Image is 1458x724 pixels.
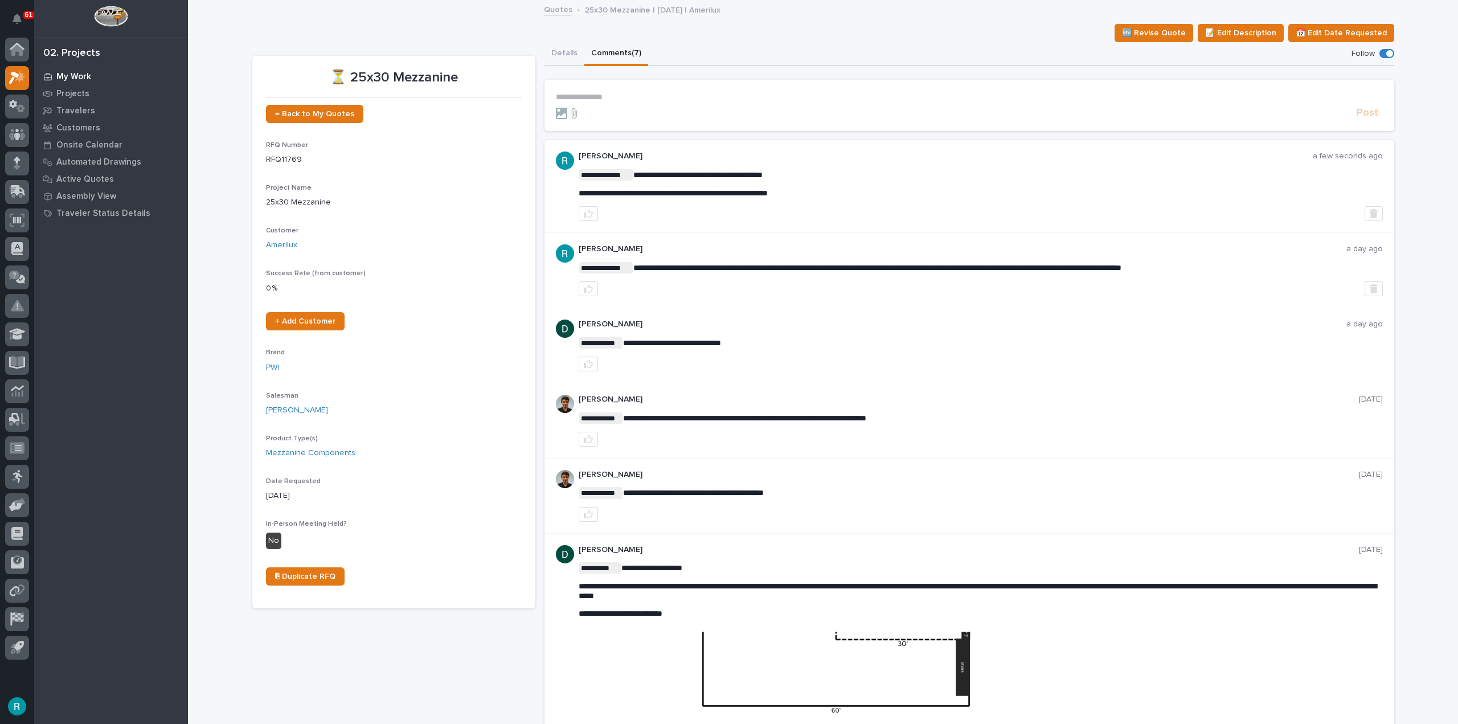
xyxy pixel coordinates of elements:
button: like this post [579,281,598,296]
p: [PERSON_NAME] [579,470,1359,480]
p: RFQ11769 [266,154,522,166]
a: Amerilux [266,239,297,251]
button: 📝 Edit Description [1198,24,1284,42]
p: [DATE] [1359,545,1383,555]
p: [DATE] [1359,470,1383,480]
span: Customer [266,227,298,234]
img: AOh14Gjx62Rlbesu-yIIyH4c_jqdfkUZL5_Os84z4H1p=s96-c [556,395,574,413]
p: 25x30 Mezzanine [266,197,522,208]
p: Automated Drawings [56,157,141,167]
button: Delete post [1365,206,1383,221]
span: Post [1357,107,1378,120]
p: a day ago [1346,320,1383,329]
p: Traveler Status Details [56,208,150,219]
a: My Work [34,68,188,85]
button: Delete post [1365,281,1383,296]
p: [DATE] [1359,395,1383,404]
a: Travelers [34,102,188,119]
span: Salesman [266,392,298,399]
p: Travelers [56,106,95,116]
a: Traveler Status Details [34,204,188,222]
a: Assembly View [34,187,188,204]
span: 📅 Edit Date Requested [1296,26,1387,40]
button: 📅 Edit Date Requested [1288,24,1394,42]
a: PWI [266,362,279,374]
img: ACg8ocJgdhFn4UJomsYM_ouCmoNuTXbjHW0N3LU2ED0DpQ4pt1V6hA=s96-c [556,320,574,338]
button: users-avatar [5,694,29,718]
p: Active Quotes [56,174,114,185]
p: a few seconds ago [1313,152,1383,161]
button: like this post [579,206,598,221]
span: In-Person Meeting Held? [266,521,347,527]
a: ← Back to My Quotes [266,105,363,123]
p: 25x30 Mezzanine | [DATE] | Amerilux [585,3,720,15]
img: ACg8ocLIQ8uTLu8xwXPI_zF_j4cWilWA_If5Zu0E3tOGGkFk=s96-c [556,152,574,170]
span: 📝 Edit Description [1205,26,1276,40]
div: 02. Projects [43,47,100,60]
a: Quotes [544,2,572,15]
p: [DATE] [266,490,522,502]
img: ACg8ocJgdhFn4UJomsYM_ouCmoNuTXbjHW0N3LU2ED0DpQ4pt1V6hA=s96-c [556,545,574,563]
span: RFQ Number [266,142,308,149]
p: [PERSON_NAME] [579,152,1313,161]
a: Onsite Calendar [34,136,188,153]
p: Onsite Calendar [56,140,122,150]
p: My Work [56,72,91,82]
span: ← Back to My Quotes [275,110,354,118]
p: 0 % [266,283,522,294]
button: Comments (7) [584,42,648,66]
p: [PERSON_NAME] [579,545,1359,555]
button: like this post [579,507,598,522]
a: Mezzanine Components [266,447,355,459]
p: a day ago [1346,244,1383,254]
img: AOh14Gjx62Rlbesu-yIIyH4c_jqdfkUZL5_Os84z4H1p=s96-c [556,470,574,488]
p: ⏳ 25x30 Mezzanine [266,69,522,86]
a: + Add Customer [266,312,345,330]
button: 🆕 Revise Quote [1115,24,1193,42]
span: Success Rate (from customer) [266,270,366,277]
img: ACg8ocLIQ8uTLu8xwXPI_zF_j4cWilWA_If5Zu0E3tOGGkFk=s96-c [556,244,574,263]
p: [PERSON_NAME] [579,320,1346,329]
button: like this post [579,432,598,447]
p: Customers [56,123,100,133]
a: [PERSON_NAME] [266,404,328,416]
p: [PERSON_NAME] [579,395,1359,404]
button: Details [544,42,584,66]
span: Product Type(s) [266,435,318,442]
div: Notifications61 [14,14,29,32]
span: Brand [266,349,285,356]
a: Projects [34,85,188,102]
p: Assembly View [56,191,116,202]
p: Follow [1351,49,1375,59]
button: Notifications [5,7,29,31]
a: Active Quotes [34,170,188,187]
a: ⎘ Duplicate RFQ [266,567,345,586]
p: Projects [56,89,89,99]
a: Customers [34,119,188,136]
div: No [266,533,281,549]
span: Project Name [266,185,312,191]
span: Date Requested [266,478,321,485]
p: 61 [25,11,32,19]
p: [PERSON_NAME] [579,244,1346,254]
span: 🆕 Revise Quote [1122,26,1186,40]
img: Workspace Logo [94,6,128,27]
a: Automated Drawings [34,153,188,170]
span: ⎘ Duplicate RFQ [275,572,335,580]
span: + Add Customer [275,317,335,325]
button: like this post [579,357,598,371]
button: Post [1352,107,1383,120]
